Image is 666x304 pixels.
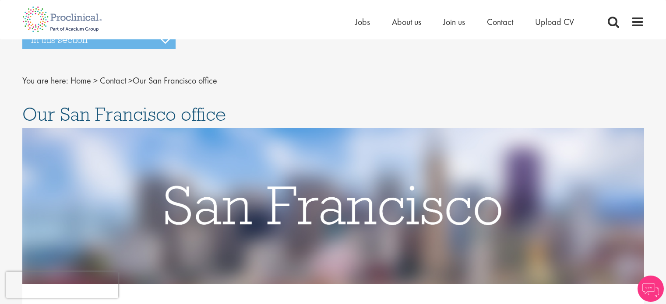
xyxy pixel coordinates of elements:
iframe: reCAPTCHA [6,272,118,298]
img: Chatbot [638,276,664,302]
span: > [93,75,98,86]
a: breadcrumb link to Home [70,75,91,86]
a: Join us [443,16,465,28]
span: Our San Francisco office [70,75,217,86]
span: Our San Francisco office [22,102,226,126]
span: > [128,75,133,86]
a: Contact [487,16,513,28]
a: breadcrumb link to Contact [100,75,126,86]
span: You are here: [22,75,68,86]
h3: In this section [22,31,176,49]
a: About us [392,16,421,28]
a: Upload CV [535,16,574,28]
a: Jobs [355,16,370,28]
